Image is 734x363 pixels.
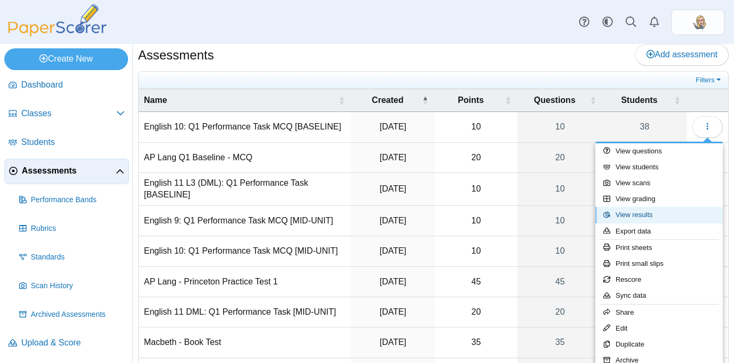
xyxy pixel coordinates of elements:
span: Students [21,136,125,148]
span: Add assessment [646,50,718,59]
td: AP Lang - Princeton Practice Test 1 [139,267,351,297]
td: English 9: Q1 Performance Task MCQ [MID-UNIT] [139,206,351,236]
td: 10 [435,206,518,236]
a: Share [595,305,723,321]
span: Performance Bands [31,195,125,205]
a: 20 [517,143,602,172]
a: View questions [595,143,723,159]
img: ps.zKYLFpFWctilUouI [689,14,706,31]
span: Scan History [31,281,125,291]
td: 10 [435,173,518,206]
td: English 10: Q1 Performance Task MCQ [BASELINE] [139,112,351,142]
a: 10 [517,206,602,236]
td: AP Lang Q1 Baseline - MCQ [139,143,351,173]
td: 45 [435,267,518,297]
span: Students [621,96,657,105]
td: 35 [435,327,518,358]
a: Export data [595,223,723,239]
time: Oct 31, 2024 at 9:51 AM [380,338,406,347]
a: Assessments [4,159,129,184]
a: Alerts [643,11,666,34]
span: Assessments [22,165,116,177]
td: English 11 DML: Q1 Performance Task [MID-UNIT] [139,297,351,327]
a: 20 [517,297,602,327]
td: 10 [435,112,518,142]
h1: Assessments [138,46,214,64]
td: 10 [435,236,518,266]
a: Upload & Score [4,331,129,356]
img: PaperScorer [4,4,110,37]
a: Sync data [595,288,723,304]
td: English 11 L3 (DML): Q1 Performance Task [BASELINE] [139,173,351,206]
td: 20 [435,143,518,173]
span: Emily Wasley [689,14,706,31]
span: Created : Activate to invert sorting [422,89,429,111]
span: Classes [21,108,116,119]
td: English 10: Q1 Performance Task MCQ [MID-UNIT] [139,236,351,266]
span: Name : Activate to sort [338,89,345,111]
a: Filters [693,75,726,85]
a: Edit [595,321,723,336]
a: View grading [595,191,723,207]
span: Students : Activate to sort [674,89,680,111]
a: 10 [517,112,602,142]
time: Oct 8, 2024 at 9:02 AM [380,277,406,286]
a: Standards [15,245,129,270]
a: Print sheets [595,240,723,256]
time: Sep 10, 2024 at 10:10 AM [380,153,406,162]
a: Rubrics [15,216,129,241]
a: Performance Bands [15,187,129,213]
a: 45 [517,267,602,297]
td: Macbeth - Book Test [139,327,351,358]
a: Classes [4,101,129,127]
a: Add assessment [635,44,729,65]
a: Duplicate [595,336,723,352]
span: Rubrics [31,223,125,234]
span: Standards [31,252,125,263]
span: Upload & Score [21,337,125,349]
a: 10 [517,173,602,205]
a: PaperScorer [4,29,110,38]
a: Scan History [15,273,129,299]
a: Students [4,130,129,155]
a: Archived Assessments [15,302,129,327]
a: View results [595,207,723,223]
a: Create New [4,48,128,70]
a: View scans [595,175,723,191]
time: Sep 16, 2024 at 8:23 AM [380,184,406,193]
span: Created [372,96,404,105]
span: Name [144,96,167,105]
span: Points : Activate to sort [505,89,511,111]
span: Archived Assessments [31,309,125,320]
time: Sep 27, 2024 at 11:30 AM [380,216,406,225]
span: Questions [534,96,575,105]
a: ps.zKYLFpFWctilUouI [671,10,724,35]
a: Rescore [595,272,723,288]
td: 20 [435,297,518,327]
time: Oct 8, 2024 at 11:24 AM [380,307,406,316]
time: Sep 27, 2024 at 1:08 PM [380,246,406,255]
a: View students [595,159,723,175]
span: Questions : Activate to sort [590,89,596,111]
a: 35 [517,327,602,357]
time: Sep 3, 2024 at 9:26 AM [380,122,406,131]
a: Dashboard [4,73,129,98]
a: 38 [602,112,687,142]
span: Dashboard [21,79,125,91]
a: 10 [517,236,602,266]
a: Print small slips [595,256,723,272]
span: Points [458,96,484,105]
